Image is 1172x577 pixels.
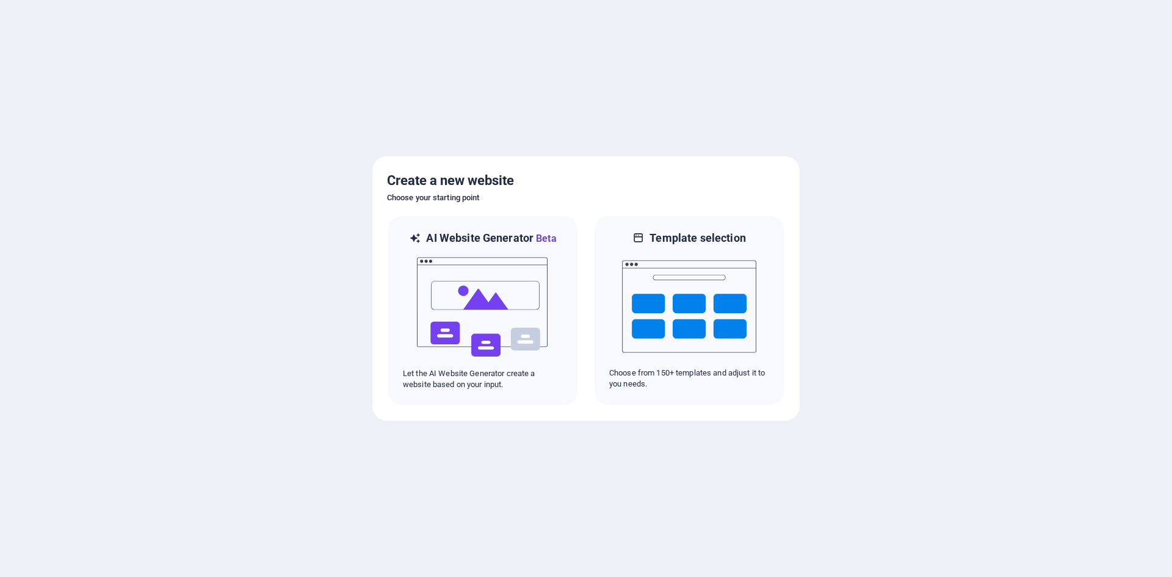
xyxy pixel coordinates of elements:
[387,191,785,205] h6: Choose your starting point
[649,231,745,245] h6: Template selection
[534,233,557,244] span: Beta
[387,171,785,191] h5: Create a new website
[387,215,579,406] div: AI Website GeneratorBetaaiLet the AI Website Generator create a website based on your input.
[426,231,556,246] h6: AI Website Generator
[593,215,785,406] div: Template selectionChoose from 150+ templates and adjust it to you needs.
[609,368,769,390] p: Choose from 150+ templates and adjust it to you needs.
[416,246,550,368] img: ai
[403,368,563,390] p: Let the AI Website Generator create a website based on your input.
